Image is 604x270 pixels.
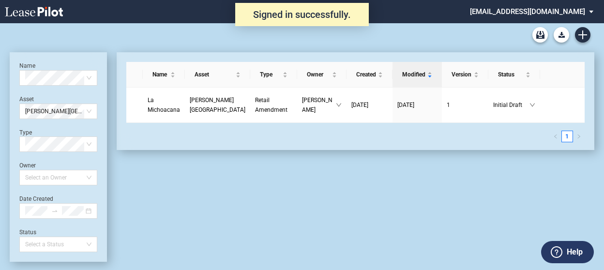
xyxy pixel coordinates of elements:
[143,62,185,88] th: Name
[442,62,488,88] th: Version
[302,95,335,115] span: [PERSON_NAME]
[576,134,581,139] span: right
[573,131,585,142] li: Next Page
[397,100,437,110] a: [DATE]
[190,97,245,113] span: Townes Crossing
[541,241,594,263] button: Help
[297,62,346,88] th: Owner
[573,131,585,142] button: right
[554,27,569,43] button: Download Blank Form
[19,96,34,103] label: Asset
[452,70,472,79] span: Version
[567,246,583,258] label: Help
[447,102,450,108] span: 1
[250,62,297,88] th: Type
[550,131,561,142] li: Previous Page
[498,70,524,79] span: Status
[575,27,590,43] a: Create new document
[397,102,414,108] span: [DATE]
[447,100,483,110] a: 1
[307,70,330,79] span: Owner
[19,62,35,69] label: Name
[25,104,91,119] span: Townes Crossing
[532,27,548,43] a: Archive
[347,62,393,88] th: Created
[393,62,442,88] th: Modified
[19,129,32,136] label: Type
[19,162,36,169] label: Owner
[356,70,376,79] span: Created
[351,100,388,110] a: [DATE]
[550,131,561,142] button: left
[255,97,287,113] span: Retail Amendment
[152,70,168,79] span: Name
[551,27,572,43] md-menu: Download Blank Form List
[561,131,573,142] li: 1
[488,62,540,88] th: Status
[553,134,558,139] span: left
[185,62,250,88] th: Asset
[51,208,58,214] span: to
[190,95,245,115] a: [PERSON_NAME][GEOGRAPHIC_DATA]
[148,95,180,115] a: La Michoacana
[562,131,573,142] a: 1
[51,208,58,214] span: swap-right
[336,102,342,108] span: down
[19,195,53,202] label: Date Created
[235,3,369,26] div: Signed in successfully.
[493,100,529,110] span: Initial Draft
[529,102,535,108] span: down
[351,102,368,108] span: [DATE]
[260,70,281,79] span: Type
[195,70,234,79] span: Asset
[148,97,180,113] span: La Michoacana
[402,70,425,79] span: Modified
[255,95,292,115] a: Retail Amendment
[19,229,36,236] label: Status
